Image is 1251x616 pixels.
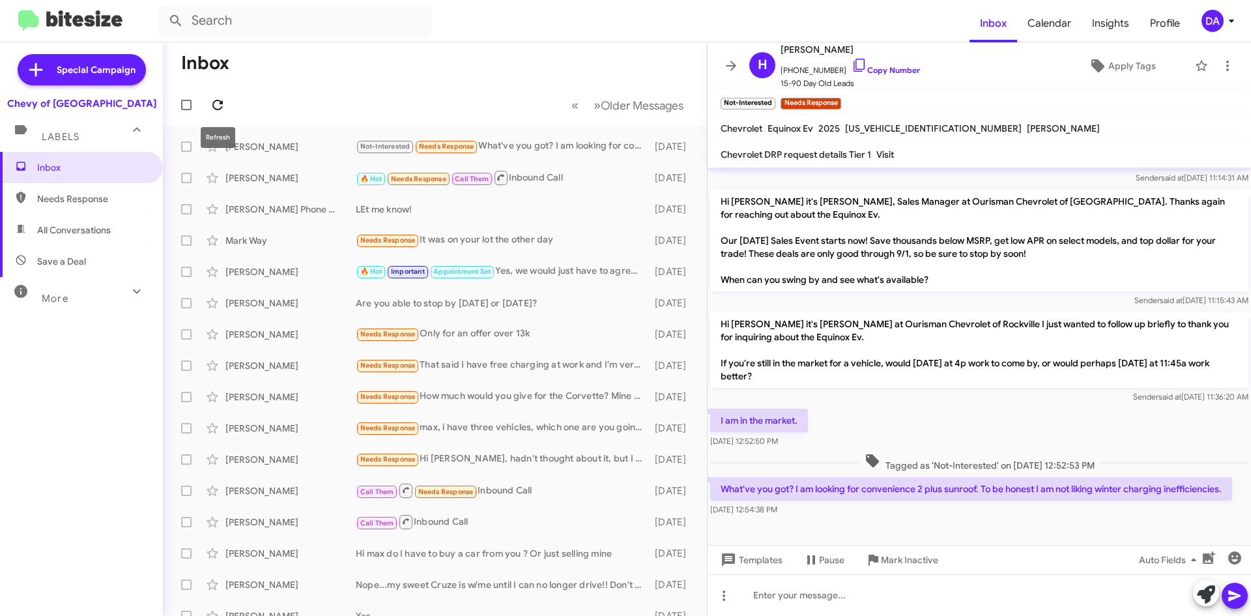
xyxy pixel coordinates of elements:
[648,297,697,310] div: [DATE]
[648,453,697,466] div: [DATE]
[225,453,356,466] div: [PERSON_NAME]
[710,312,1248,388] p: Hi [PERSON_NAME] it's [PERSON_NAME] at Ourisman Chevrolet of Rockville I just wanted to follow up...
[876,149,894,160] span: Visit
[181,53,229,74] h1: Inbox
[648,484,697,497] div: [DATE]
[819,548,844,572] span: Pause
[781,77,920,90] span: 15-90 Day Old Leads
[1161,173,1184,183] span: said at
[818,123,840,134] span: 2025
[7,97,156,110] div: Chevy of [GEOGRAPHIC_DATA]
[710,409,808,432] p: I am in the market.
[356,452,648,467] div: Hi [PERSON_NAME], hadn't thought about it, but I suppose anything's possible. I won't sell you my...
[201,127,235,148] div: Refresh
[225,328,356,341] div: [PERSON_NAME]
[1082,5,1140,42] span: Insights
[42,131,79,143] span: Labels
[42,293,68,304] span: More
[158,5,431,37] input: Search
[225,516,356,529] div: [PERSON_NAME]
[970,5,1017,42] span: Inbox
[360,455,416,463] span: Needs Response
[1201,10,1224,32] div: DA
[37,192,148,205] span: Needs Response
[1136,173,1248,183] span: Sender [DATE] 11:14:31 AM
[391,175,446,183] span: Needs Response
[360,488,394,496] span: Call Them
[1160,295,1183,305] span: said at
[571,97,579,113] span: «
[37,224,111,237] span: All Conversations
[356,358,648,373] div: That said I have free charging at work and I'm very happy with the all electric lifestyle
[356,203,648,216] div: LEt me know!
[852,65,920,75] a: Copy Number
[225,203,356,216] div: [PERSON_NAME] Phone Up
[648,359,697,372] div: [DATE]
[225,422,356,435] div: [PERSON_NAME]
[57,63,136,76] span: Special Campaign
[648,390,697,403] div: [DATE]
[418,488,474,496] span: Needs Response
[859,453,1100,472] span: Tagged as 'Not-Interested' on [DATE] 12:52:53 PM
[1190,10,1237,32] button: DA
[225,578,356,591] div: [PERSON_NAME]
[845,123,1022,134] span: [US_VEHICLE_IDENTIFICATION_NUMBER]
[1133,392,1248,402] span: Sender [DATE] 11:36:20 AM
[648,578,697,591] div: [DATE]
[708,548,793,572] button: Templates
[710,505,777,514] span: [DATE] 12:54:38 PM
[564,92,586,119] button: Previous
[360,330,416,338] span: Needs Response
[710,477,1232,501] p: What've you got? I am looking for convenience 2 plus sunroof. To be honest I am not liking winter...
[225,234,356,247] div: Mark Way
[648,234,697,247] div: [DATE]
[781,57,920,77] span: [PHONE_NUMBER]
[768,123,813,134] span: Equinox Ev
[1055,54,1188,78] button: Apply Tags
[356,547,648,560] div: Hi max do I have to buy a car from you ? Or just selling mine
[225,390,356,403] div: [PERSON_NAME]
[360,175,382,183] span: 🔥 Hot
[758,55,768,76] span: H
[225,140,356,153] div: [PERSON_NAME]
[601,98,683,113] span: Older Messages
[356,578,648,591] div: Nope...my sweet Cruze is w/me until I can no longer drive!! Don't ask again please.
[360,424,416,432] span: Needs Response
[721,123,762,134] span: Chevrolet
[1108,54,1156,78] span: Apply Tags
[781,42,920,57] span: [PERSON_NAME]
[419,142,474,151] span: Needs Response
[648,422,697,435] div: [DATE]
[225,297,356,310] div: [PERSON_NAME]
[648,171,697,184] div: [DATE]
[721,98,775,110] small: Not-Interested
[1140,5,1190,42] span: Profile
[18,54,146,85] a: Special Campaign
[564,92,691,119] nav: Page navigation example
[648,328,697,341] div: [DATE]
[225,547,356,560] div: [PERSON_NAME]
[225,171,356,184] div: [PERSON_NAME]
[433,267,491,276] span: Appointment Set
[1134,295,1248,305] span: Sender [DATE] 11:15:43 AM
[1158,392,1181,402] span: said at
[360,392,416,401] span: Needs Response
[225,265,356,278] div: [PERSON_NAME]
[648,140,697,153] div: [DATE]
[648,516,697,529] div: [DATE]
[793,548,855,572] button: Pause
[356,389,648,404] div: How much would you give for the Corvette? Mine only has $35K miles?
[37,255,86,268] span: Save a Deal
[356,514,648,530] div: Inbound Call
[881,548,938,572] span: Mark Inactive
[356,297,648,310] div: Are you able to stop by [DATE] or [DATE]?
[356,264,648,279] div: Yes, we would just have to agree on numbers first
[356,327,648,342] div: Only for an offer over 13k
[356,482,648,499] div: Inbound Call
[586,92,691,119] button: Next
[225,359,356,372] div: [PERSON_NAME]
[1027,123,1100,134] span: [PERSON_NAME]
[855,548,949,572] button: Mark Inactive
[648,547,697,560] div: [DATE]
[356,420,648,435] div: max, i have three vehicles, which one are you going to give me a deal on that i can't refuse? che...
